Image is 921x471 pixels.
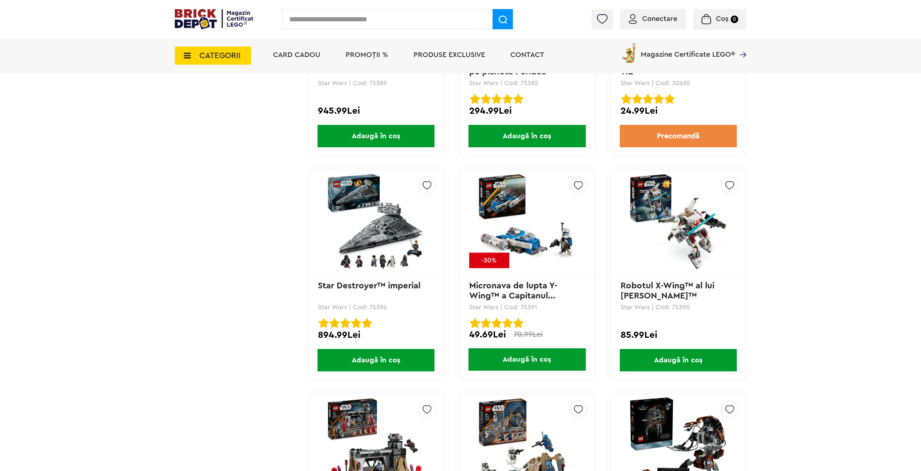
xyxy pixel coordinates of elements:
img: Evaluare cu stele [665,94,675,104]
a: Star Destroyer™ imperial [318,282,420,290]
img: Evaluare cu stele [502,94,513,104]
span: 49.69Lei [469,330,506,339]
img: Evaluare cu stele [502,318,513,328]
img: Evaluare cu stele [340,318,350,328]
span: 70.99Lei [514,331,543,338]
a: Adaugă în coș [460,125,594,147]
img: Evaluare cu stele [470,318,480,328]
img: Evaluare cu stele [513,94,523,104]
div: 945.99Lei [318,106,434,115]
img: Evaluare cu stele [319,318,329,328]
span: Magazine Certificate LEGO® [641,42,735,58]
span: Coș [716,15,728,22]
p: Star Wars | Cod: 75385 [469,80,585,86]
span: Adaugă în coș [317,125,434,147]
a: Contact [510,51,544,58]
a: Adaugă în coș [309,349,443,371]
a: Conectare [629,15,677,22]
div: 85.99Lei [621,330,736,340]
img: Evaluare cu stele [481,318,491,328]
span: Adaugă în coș [468,348,585,371]
a: Magazine Certificate LEGO® [735,42,746,49]
div: 294.99Lei [469,106,585,115]
a: PROMOȚII % [346,51,388,58]
img: Evaluare cu stele [492,318,502,328]
img: Robotul X-Wing™ al lui Luke Skywalker™ [628,172,729,273]
a: Adaugă în coș [611,349,745,371]
span: Adaugă în coș [468,125,585,147]
a: Produse exclusive [414,51,485,58]
img: Evaluare cu stele [654,94,664,104]
img: Star Destroyer™ imperial [325,172,427,273]
p: Star Wars | Cod: 75389 [318,80,434,86]
span: Adaugă în coș [620,349,737,371]
div: 24.99Lei [621,106,736,115]
a: Robotul X-Wing™ al lui [PERSON_NAME]™ [621,282,717,300]
span: Conectare [642,15,677,22]
a: Card Cadou [273,51,320,58]
img: Evaluare cu stele [513,318,523,328]
p: Star Wars | Cod: 75391 [469,304,585,310]
small: 0 [731,16,738,23]
a: Adaugă în coș [309,125,443,147]
img: Evaluare cu stele [643,94,653,104]
p: Star Wars | Cod: 75390 [621,304,736,310]
p: Star Wars | Cod: 75394 [318,304,434,310]
p: Star Wars | Cod: 30685 [621,80,736,86]
span: CATEGORII [199,52,241,60]
img: Evaluare cu stele [470,94,480,104]
img: Micronava de lupta Y-Wing™ a Capitanului Rex [476,172,578,273]
img: Evaluare cu stele [351,318,361,328]
div: -30% [469,253,509,268]
img: Evaluare cu stele [621,94,631,104]
span: Adaugă în coș [317,349,434,371]
a: Adaugă în coș [460,348,594,371]
img: Evaluare cu stele [481,94,491,104]
img: Evaluare cu stele [362,318,372,328]
a: Precomandă [620,125,737,147]
img: Evaluare cu stele [632,94,642,104]
a: Micronava de lupta Y-Wing™ a Capitanul... [469,282,557,300]
div: 894.99Lei [318,330,434,340]
img: Evaluare cu stele [329,318,340,328]
img: Evaluare cu stele [492,94,502,104]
